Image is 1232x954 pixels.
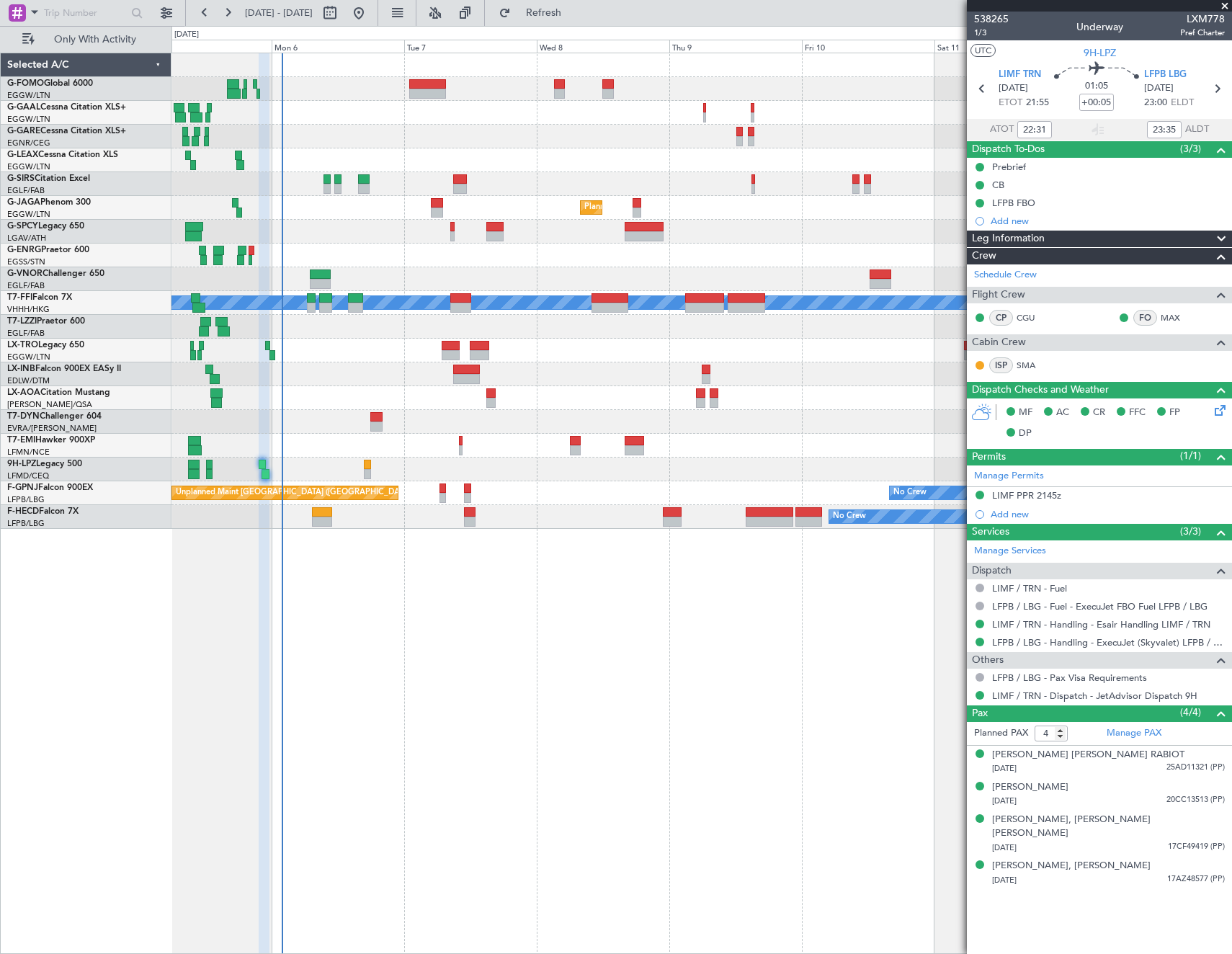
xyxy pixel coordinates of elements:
[1167,873,1225,886] span: 17AZ48577 (PP)
[7,79,93,88] a: G-FOMOGlobal 6000
[972,382,1109,398] span: Dispatch Checks and Weather
[972,652,1004,669] span: Others
[992,636,1225,648] a: LFPB / LBG - Handling - ExecuJet (Skyvalet) LFPB / LBG
[7,304,50,315] a: VHHH/HKG
[7,246,41,254] span: G-ENRG
[7,412,40,421] span: T7-DYN
[974,469,1044,483] a: Manage Permits
[7,246,89,254] a: G-ENRGPraetor 600
[7,257,45,267] a: EGSS/STN
[174,29,199,41] div: [DATE]
[7,460,36,468] span: 9H-LPZ
[7,198,91,207] a: G-JAGAPhenom 300
[1168,841,1225,853] span: 17CF49419 (PP)
[1133,310,1157,326] div: FO
[7,518,45,529] a: LFPB/LBG
[972,449,1006,465] span: Permits
[1085,79,1108,94] span: 01:05
[7,365,35,373] span: LX-INB
[272,40,404,53] div: Mon 6
[7,317,85,326] a: T7-LZZIPraetor 600
[1019,427,1032,441] span: DP
[1180,705,1201,720] span: (4/4)
[992,161,1026,173] div: Prebrief
[7,90,50,101] a: EGGW/LTN
[7,174,35,183] span: G-SIRS
[989,310,1013,326] div: CP
[992,780,1068,795] div: [PERSON_NAME]
[16,28,156,51] button: Only With Activity
[7,269,104,278] a: G-VNORChallenger 650
[991,508,1225,520] div: Add new
[7,127,126,135] a: G-GARECessna Citation XLS+
[992,748,1184,762] div: [PERSON_NAME] [PERSON_NAME] RABIOT
[802,40,934,53] div: Fri 10
[7,138,50,148] a: EGNR/CEG
[492,1,579,24] button: Refresh
[893,482,927,504] div: No Crew
[1180,524,1201,539] span: (3/3)
[992,489,1061,501] div: LIMF PPR 2145z
[1129,406,1146,420] span: FFC
[7,103,40,112] span: G-GAAL
[7,293,72,302] a: T7-FFIFalcon 7X
[7,269,43,278] span: G-VNOR
[992,795,1017,806] span: [DATE]
[7,185,45,196] a: EGLF/FAB
[833,506,866,527] div: No Crew
[7,436,35,445] span: T7-EMI
[1144,96,1167,110] span: 23:00
[1107,726,1161,741] a: Manage PAX
[972,334,1026,351] span: Cabin Crew
[1180,448,1201,463] span: (1/1)
[1185,122,1209,137] span: ALDT
[7,127,40,135] span: G-GARE
[669,40,802,53] div: Thu 9
[992,690,1197,702] a: LIMF / TRN - Dispatch - JetAdvisor Dispatch 9H
[972,248,996,264] span: Crew
[7,198,40,207] span: G-JAGA
[992,842,1017,853] span: [DATE]
[1166,794,1225,806] span: 20CC13513 (PP)
[999,96,1022,110] span: ETOT
[974,544,1046,558] a: Manage Services
[1084,45,1116,61] span: 9H-LPZ
[1166,762,1225,774] span: 25AD11321 (PP)
[7,151,38,159] span: G-LEAX
[176,482,413,504] div: Unplanned Maint [GEOGRAPHIC_DATA] ([GEOGRAPHIC_DATA])
[1019,406,1032,420] span: MF
[7,507,79,516] a: F-HECDFalcon 7X
[1076,19,1123,35] div: Underway
[992,582,1067,594] a: LIMF / TRN - Fuel
[514,8,574,18] span: Refresh
[7,365,121,373] a: LX-INBFalcon 900EX EASy II
[139,40,272,53] div: Sun 5
[7,79,44,88] span: G-FOMO
[992,859,1151,873] div: [PERSON_NAME], [PERSON_NAME]
[972,287,1025,303] span: Flight Crew
[7,423,97,434] a: EVRA/[PERSON_NAME]
[7,471,49,481] a: LFMD/CEQ
[1017,359,1049,372] a: SMA
[7,375,50,386] a: EDLW/DTM
[7,436,95,445] a: T7-EMIHawker 900XP
[245,6,313,19] span: [DATE] - [DATE]
[7,280,45,291] a: EGLF/FAB
[992,197,1035,209] div: LFPB FBO
[1056,406,1069,420] span: AC
[1147,121,1182,138] input: --:--
[974,27,1009,39] span: 1/3
[37,35,152,45] span: Only With Activity
[7,507,39,516] span: F-HECD
[7,341,38,349] span: LX-TRO
[974,12,1009,27] span: 538265
[7,399,92,410] a: [PERSON_NAME]/QSA
[7,412,102,421] a: T7-DYNChallenger 604
[1180,12,1225,27] span: LXM778
[7,317,37,326] span: T7-LZZI
[1144,68,1187,82] span: LFPB LBG
[7,293,32,302] span: T7-FFI
[7,460,82,468] a: 9H-LPZLegacy 500
[972,563,1012,579] span: Dispatch
[992,763,1017,774] span: [DATE]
